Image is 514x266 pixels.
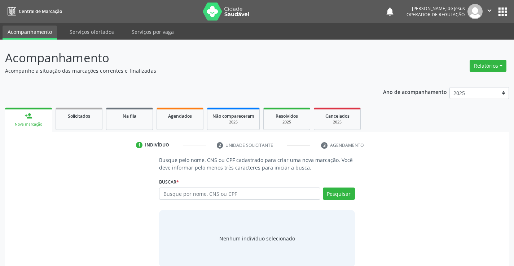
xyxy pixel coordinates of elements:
[407,5,465,12] div: [PERSON_NAME] de Jesus
[467,4,483,19] img: img
[127,26,179,38] a: Serviços por vaga
[486,6,493,14] i: 
[159,188,320,200] input: Busque por nome, CNS ou CPF
[10,122,47,127] div: Nova marcação
[212,113,254,119] span: Não compareceram
[3,26,57,40] a: Acompanhamento
[319,120,355,125] div: 2025
[5,67,358,75] p: Acompanhe a situação das marcações correntes e finalizadas
[25,112,32,120] div: person_add
[123,113,136,119] span: Na fila
[325,113,350,119] span: Cancelados
[219,235,295,242] div: Nenhum indivíduo selecionado
[496,5,509,18] button: apps
[65,26,119,38] a: Serviços ofertados
[385,6,395,17] button: notifications
[5,5,62,17] a: Central de Marcação
[323,188,355,200] button: Pesquisar
[276,113,298,119] span: Resolvidos
[19,8,62,14] span: Central de Marcação
[68,113,90,119] span: Solicitados
[145,142,169,148] div: Indivíduo
[136,142,142,148] div: 1
[159,176,179,188] label: Buscar
[159,156,355,171] p: Busque pelo nome, CNS ou CPF cadastrado para criar uma nova marcação. Você deve informar pelo men...
[407,12,465,18] span: Operador de regulação
[212,120,254,125] div: 2025
[470,60,506,72] button: Relatórios
[383,87,447,96] p: Ano de acompanhamento
[483,4,496,19] button: 
[168,113,192,119] span: Agendados
[5,49,358,67] p: Acompanhamento
[269,120,305,125] div: 2025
